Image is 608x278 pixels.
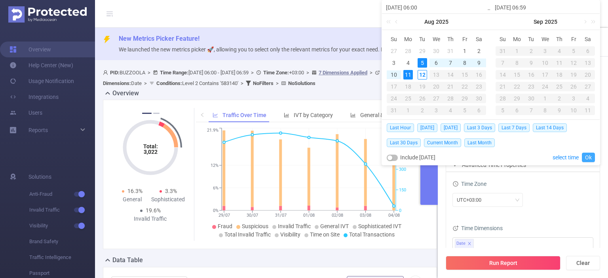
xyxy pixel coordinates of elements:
span: Traffic Intelligence [29,250,95,265]
div: 2 [474,46,484,56]
div: 10 [566,106,581,115]
th: Sun [387,33,401,45]
th: Thu [443,33,458,45]
span: Tu [415,36,429,43]
td: August 5, 2025 [415,57,429,69]
div: 6 [581,46,595,56]
div: 14 [443,70,458,79]
td: August 19, 2025 [415,81,429,93]
span: Su [496,36,510,43]
div: 23 [524,82,538,91]
u: 7 Dimensions Applied [319,70,367,76]
td: September 14, 2025 [496,69,510,81]
td: July 29, 2025 [415,45,429,57]
span: Date [456,239,465,248]
td: September 25, 2025 [552,81,566,93]
td: September 5, 2025 [566,45,581,57]
div: 23 [472,82,486,91]
td: September 9, 2025 [524,57,538,69]
td: September 26, 2025 [566,81,581,93]
td: October 7, 2025 [524,104,538,116]
td: August 10, 2025 [387,69,401,81]
span: Last 3 Days [464,123,495,132]
td: October 9, 2025 [552,104,566,116]
span: 19.6% [146,207,161,214]
b: Time Zone: [263,70,289,76]
div: 27 [429,94,444,103]
a: Last year (Control + left) [385,14,395,30]
div: 15 [458,70,472,79]
i: icon: thunderbolt [103,36,111,43]
span: Time Dimensions [452,225,503,231]
span: > [274,80,281,86]
span: Th [443,36,458,43]
td: September 30, 2025 [524,93,538,104]
td: August 20, 2025 [429,81,444,93]
td: September 17, 2025 [538,69,553,81]
div: 19 [415,82,429,91]
span: Fr [458,36,472,43]
div: 17 [538,70,553,79]
i: icon: down [515,198,520,203]
div: 8 [510,58,524,68]
div: 16 [524,70,538,79]
div: 10 [538,58,553,68]
b: No Solutions [288,80,315,86]
a: 2025 [435,14,449,30]
div: 1 [460,46,469,56]
td: September 1, 2025 [510,45,524,57]
td: August 12, 2025 [415,69,429,81]
td: August 2, 2025 [472,45,486,57]
td: August 26, 2025 [415,93,429,104]
td: September 15, 2025 [510,69,524,81]
td: August 29, 2025 [458,93,472,104]
div: 24 [538,82,553,91]
th: Tue [415,33,429,45]
span: Anti-Fraud [29,186,95,202]
div: 3 [429,106,444,115]
tspan: 01/08 [303,213,315,218]
div: 3 [538,46,553,56]
div: 14 [496,70,510,79]
div: 27 [581,82,595,91]
div: 24 [387,94,401,103]
td: October 6, 2025 [510,104,524,116]
td: September 19, 2025 [566,69,581,81]
div: 2 [415,106,429,115]
span: BUZZOOLA [DATE] 06:00 - [DATE] 06:59 +03:00 [103,70,393,86]
td: October 8, 2025 [538,104,553,116]
td: September 16, 2025 [524,69,538,81]
div: 8 [538,106,553,115]
div: 28 [403,46,413,56]
div: General [114,195,150,204]
th: Mon [510,33,524,45]
span: > [249,70,256,76]
th: Wed [538,33,553,45]
td: September 12, 2025 [566,57,581,69]
th: Fri [566,33,581,45]
div: Include [DATE] [387,150,435,165]
span: New Metrics Picker Feature! [119,35,199,42]
a: Aug [424,14,435,30]
span: Invalid Traffic [278,223,311,229]
div: 21 [496,82,510,91]
td: August 21, 2025 [443,81,458,93]
div: 17 [387,82,401,91]
div: 30 [472,94,486,103]
a: 2025 [544,14,558,30]
span: Su [387,36,401,43]
span: > [367,70,375,76]
div: 6 [472,106,486,115]
div: 9 [552,106,566,115]
div: 4 [581,94,595,103]
td: August 14, 2025 [443,69,458,81]
div: 29 [458,94,472,103]
li: Date [455,239,474,248]
span: 3.3% [165,188,177,194]
a: Overview [9,42,51,57]
a: Previous month (PageUp) [393,14,401,30]
td: October 3, 2025 [566,93,581,104]
span: Mo [510,36,524,43]
span: Last 30 Days [387,138,421,147]
div: 28 [443,94,458,103]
